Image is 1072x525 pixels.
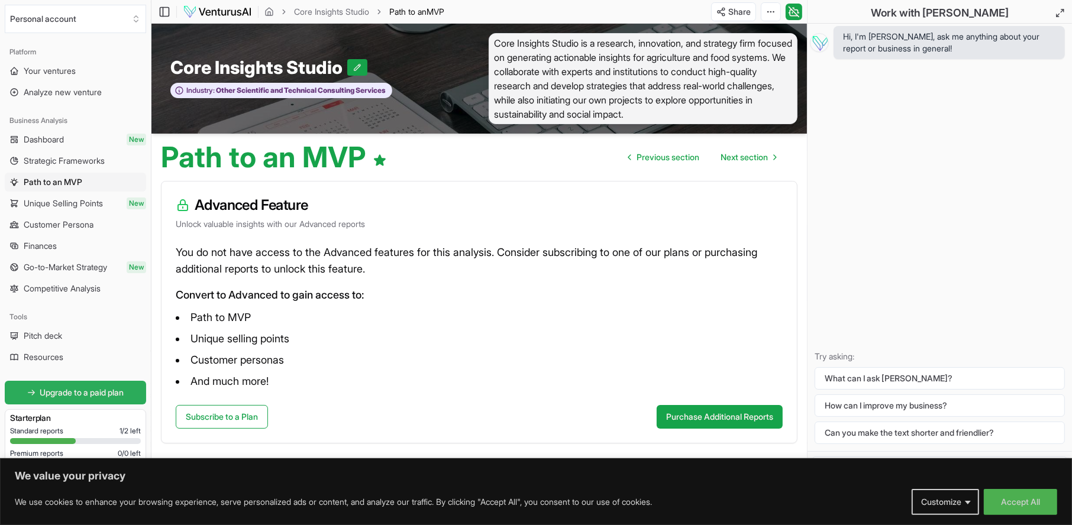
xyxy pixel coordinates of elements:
[24,65,76,77] span: Your ventures
[24,86,102,98] span: Analyze new venture
[5,151,146,170] a: Strategic Frameworks
[5,173,146,192] a: Path to an MVP
[170,57,347,78] span: Core Insights Studio
[10,449,63,458] span: Premium reports
[294,6,369,18] a: Core Insights Studio
[186,86,215,95] span: Industry:
[5,61,146,80] a: Your ventures
[5,194,146,213] a: Unique Selling PointsNew
[127,197,146,209] span: New
[815,422,1065,444] button: Can you make the text shorter and friendlier?
[15,469,1057,483] p: We value your privacy
[176,308,783,327] li: Path to MVP
[5,258,146,277] a: Go-to-Market StrategyNew
[5,130,146,149] a: DashboardNew
[176,218,783,230] p: Unlock valuable insights with our Advanced reports
[24,219,93,231] span: Customer Persona
[5,111,146,130] div: Business Analysis
[637,151,699,163] span: Previous section
[170,83,392,99] button: Industry:Other Scientific and Technical Consulting Services
[10,412,141,424] h3: Starter plan
[176,196,783,215] h3: Advanced Feature
[24,351,63,363] span: Resources
[5,348,146,367] a: Resources
[176,329,783,348] li: Unique selling points
[5,307,146,326] div: Tools
[24,197,103,209] span: Unique Selling Points
[24,176,82,188] span: Path to an MVP
[15,495,652,509] p: We use cookies to enhance your browsing experience, serve personalized ads or content, and analyz...
[24,261,107,273] span: Go-to-Market Strategy
[810,33,829,52] img: Vera
[24,330,62,342] span: Pitch deck
[619,145,786,169] nav: pagination
[5,215,146,234] a: Customer Persona
[728,6,751,18] span: Share
[815,351,1065,362] p: Try asking:
[843,31,1055,54] span: Hi, I'm [PERSON_NAME], ask me anything about your report or business in general!
[264,6,444,18] nav: breadcrumb
[215,86,386,95] span: Other Scientific and Technical Consulting Services
[912,489,979,515] button: Customize
[721,151,768,163] span: Next section
[40,387,124,398] span: Upgrade to a paid plan
[161,143,387,171] h1: Path to an MVP
[711,145,786,169] a: Go to next page
[815,394,1065,417] button: How can I improve my business?
[5,381,146,404] a: Upgrade to a paid plan
[389,7,427,17] span: Path to an
[5,5,146,33] button: Select an organization
[176,372,783,391] li: And much more!
[711,2,756,21] button: Share
[24,240,57,252] span: Finances
[120,426,141,436] span: 1 / 2 left
[176,351,783,370] li: Customer personas
[984,489,1057,515] button: Accept All
[176,244,783,277] p: You do not have access to the Advanced features for this analysis. Consider subscribing to one of...
[871,5,1009,21] h2: Work with [PERSON_NAME]
[127,261,146,273] span: New
[489,33,797,124] span: Core Insights Studio is a research, innovation, and strategy firm focused on generating actionabl...
[24,283,101,294] span: Competitive Analysis
[127,134,146,145] span: New
[5,236,146,255] a: Finances
[815,367,1065,390] button: What can I ask [PERSON_NAME]?
[10,426,63,436] span: Standard reports
[5,43,146,61] div: Platform
[5,83,146,102] a: Analyze new venture
[176,287,783,303] p: Convert to Advanced to gain access to:
[619,145,709,169] a: Go to previous page
[5,279,146,298] a: Competitive Analysis
[657,405,783,429] button: Purchase Additional Reports
[183,5,252,19] img: logo
[5,326,146,345] a: Pitch deck
[24,134,64,145] span: Dashboard
[176,405,268,429] a: Subscribe to a Plan
[118,449,141,458] span: 0 / 0 left
[24,155,105,167] span: Strategic Frameworks
[389,6,444,18] span: Path to anMVP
